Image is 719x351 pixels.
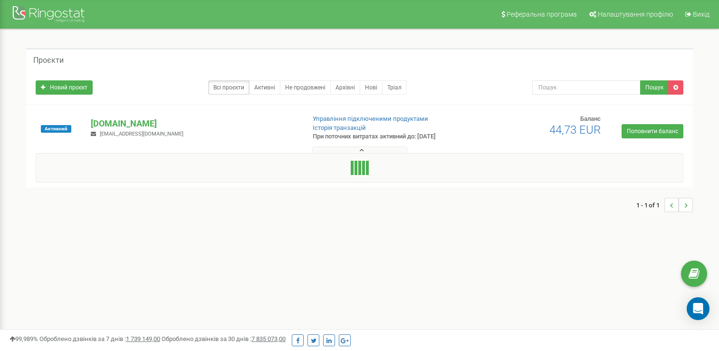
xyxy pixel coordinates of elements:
[532,80,641,95] input: Пошук
[622,124,683,138] a: Поповнити баланс
[330,80,360,95] a: Архівні
[360,80,383,95] a: Нові
[100,131,183,137] span: [EMAIL_ADDRESS][DOMAIN_NAME]
[33,56,64,65] h5: Проєкти
[208,80,249,95] a: Всі проєкти
[10,335,38,342] span: 99,989%
[36,80,93,95] a: Новий проєкт
[598,10,673,18] span: Налаштування профілю
[313,124,366,131] a: Історія транзакцій
[126,335,160,342] u: 1 739 149,00
[313,132,464,141] p: При поточних витратах активний до: [DATE]
[549,123,601,136] span: 44,73 EUR
[580,115,601,122] span: Баланс
[636,188,693,222] nav: ...
[687,297,709,320] div: Open Intercom Messenger
[39,335,160,342] span: Оброблено дзвінків за 7 днів :
[507,10,577,18] span: Реферальна програма
[313,115,428,122] a: Управління підключеними продуктами
[41,125,71,133] span: Активний
[251,335,286,342] u: 7 835 073,00
[693,10,709,18] span: Вихід
[162,335,286,342] span: Оброблено дзвінків за 30 днів :
[382,80,407,95] a: Тріал
[640,80,669,95] button: Пошук
[249,80,280,95] a: Активні
[280,80,331,95] a: Не продовжені
[636,198,664,212] span: 1 - 1 of 1
[91,117,297,130] p: [DOMAIN_NAME]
